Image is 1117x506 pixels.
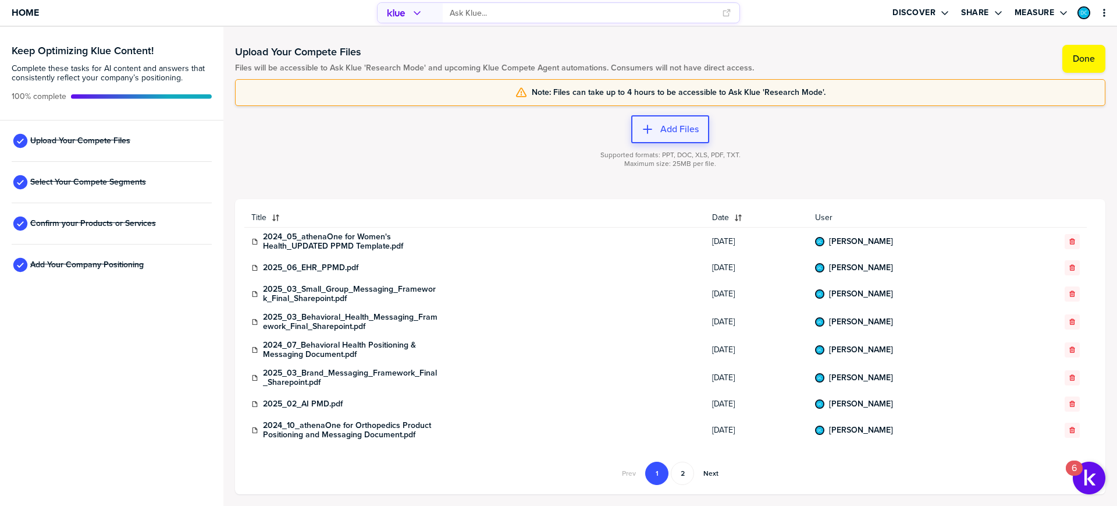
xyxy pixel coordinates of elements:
span: Select Your Compete Segments [30,178,146,187]
span: Active [12,92,66,101]
div: Diane Chamberlain [815,317,824,327]
a: [PERSON_NAME] [829,399,893,409]
img: aa8708b9e673df012937ac082711a9c4-sml.png [816,401,823,408]
a: [PERSON_NAME] [829,317,893,327]
div: Diane Chamberlain [1077,6,1090,19]
button: Open Resource Center, 6 new notifications [1073,462,1105,494]
span: [DATE] [712,345,801,355]
label: Measure [1015,8,1055,18]
img: aa8708b9e673df012937ac082711a9c4-sml.png [816,291,823,298]
button: Go to next page [696,462,725,485]
button: Done [1062,45,1105,73]
span: [DATE] [712,237,801,246]
button: Date [705,208,808,227]
div: Diane Chamberlain [815,345,824,355]
span: [DATE] [712,317,801,327]
span: Date [712,213,729,222]
div: 6 [1072,468,1077,483]
div: Diane Chamberlain [815,373,824,383]
label: Discover [892,8,935,18]
span: [DATE] [712,399,801,409]
a: Edit Profile [1076,5,1091,20]
span: Supported formats: PPT, DOC, XLS, PDF, TXT. [600,151,741,160]
img: aa8708b9e673df012937ac082711a9c4-sml.png [816,427,823,434]
a: [PERSON_NAME] [829,373,893,383]
div: Diane Chamberlain [815,426,824,435]
input: Ask Klue... [450,3,715,23]
a: [PERSON_NAME] [829,426,893,435]
a: 2025_03_Behavioral_Health_Messaging_Framework_Final_Sharepoint.pdf [263,313,437,331]
a: [PERSON_NAME] [829,263,893,273]
a: [PERSON_NAME] [829,237,893,246]
h3: Keep Optimizing Klue Content! [12,45,212,56]
h1: Upload Your Compete Files [235,45,754,59]
div: Diane Chamberlain [815,237,824,246]
span: Home [12,8,39,17]
a: [PERSON_NAME] [829,289,893,299]
img: aa8708b9e673df012937ac082711a9c4-sml.png [816,374,823,381]
button: Add Files [631,115,709,143]
span: Maximum size: 25MB per file. [624,160,716,168]
button: Go to previous page [615,462,643,485]
img: aa8708b9e673df012937ac082711a9c4-sml.png [1079,8,1089,18]
button: Go to page 2 [671,462,694,485]
span: Note: Files can take up to 4 hours to be accessible to Ask Klue 'Research Mode'. [532,88,826,97]
span: [DATE] [712,373,801,383]
a: 2024_10_athenaOne for Orthopedics Product Positioning and Messaging Document.pdf [263,421,437,440]
a: 2025_06_EHR_PPMD.pdf [263,263,358,273]
label: Share [961,8,989,18]
span: User [815,213,1013,222]
a: 2025_03_Brand_Messaging_Framework_Final_Sharepoint.pdf [263,369,437,387]
button: Title [244,208,705,227]
span: Title [251,213,266,222]
img: aa8708b9e673df012937ac082711a9c4-sml.png [816,238,823,245]
img: aa8708b9e673df012937ac082711a9c4-sml.png [816,319,823,325]
span: [DATE] [712,263,801,273]
a: 2025_03_Small_Group_Messaging_Framework_Final_Sharepoint.pdf [263,285,437,303]
div: Diane Chamberlain [815,263,824,273]
a: [PERSON_NAME] [829,345,893,355]
nav: Pagination Navigation [614,462,727,485]
span: Upload Your Compete Files [30,136,130,146]
span: Confirm your Products or Services [30,219,156,228]
span: Complete these tasks for AI content and answers that consistently reflect your company’s position... [12,64,212,83]
div: Diane Chamberlain [815,399,824,409]
label: Add Files [660,123,699,135]
img: aa8708b9e673df012937ac082711a9c4-sml.png [816,346,823,353]
img: aa8708b9e673df012937ac082711a9c4-sml.png [816,264,823,271]
span: Add Your Company Positioning [30,260,144,270]
label: Done [1073,53,1095,65]
a: 2024_05_athenaOne for Women's Health_UPDATED PPMD Template.pdf [263,232,437,251]
span: Files will be accessible to Ask Klue 'Research Mode' and upcoming Klue Compete Agent automations.... [235,63,754,73]
a: 2024_07_Behavioral Health Positioning & Messaging Document.pdf [263,341,437,359]
span: [DATE] [712,289,801,299]
div: Diane Chamberlain [815,289,824,299]
span: [DATE] [712,426,801,435]
a: 2025_02_AI PMD.pdf [263,399,343,409]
